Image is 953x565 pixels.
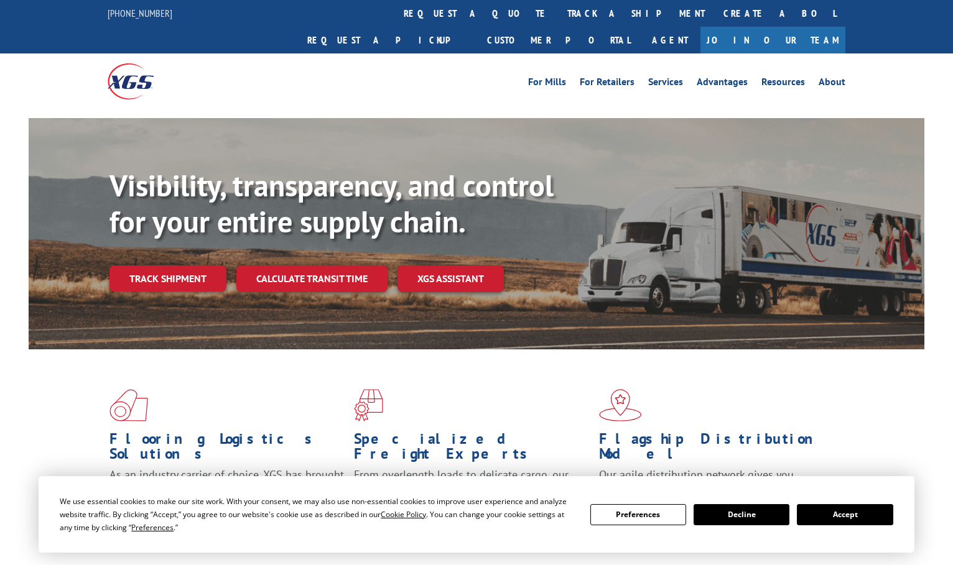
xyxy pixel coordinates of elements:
[131,522,174,533] span: Preferences
[109,389,148,421] img: xgs-icon-total-supply-chain-intelligence-red
[109,265,226,292] a: Track shipment
[694,504,789,525] button: Decline
[298,27,478,53] a: Request a pickup
[580,77,635,91] a: For Retailers
[797,504,893,525] button: Accept
[109,467,344,512] span: As an industry carrier of choice, XGS has brought innovation and dedication to flooring logistics...
[478,27,639,53] a: Customer Portal
[528,77,566,91] a: For Mills
[697,77,748,91] a: Advantages
[354,467,589,523] p: From overlength loads to delicate cargo, our experienced staff knows the best way to move your fr...
[109,431,345,467] h1: Flooring Logistics Solutions
[60,495,575,534] div: We use essential cookies to make our site work. With your consent, we may also use non-essential ...
[381,509,426,520] span: Cookie Policy
[639,27,700,53] a: Agent
[648,77,683,91] a: Services
[39,476,914,553] div: Cookie Consent Prompt
[700,27,845,53] a: Join Our Team
[599,389,642,421] img: xgs-icon-flagship-distribution-model-red
[236,265,388,292] a: Calculate transit time
[761,77,805,91] a: Resources
[599,467,828,497] span: Our agile distribution network gives you nationwide inventory management on demand.
[397,265,504,292] a: XGS ASSISTANT
[819,77,845,91] a: About
[590,504,686,525] button: Preferences
[599,431,834,467] h1: Flagship Distribution Model
[354,389,383,421] img: xgs-icon-focused-on-flooring-red
[108,7,172,19] a: [PHONE_NUMBER]
[109,166,554,241] b: Visibility, transparency, and control for your entire supply chain.
[354,431,589,467] h1: Specialized Freight Experts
